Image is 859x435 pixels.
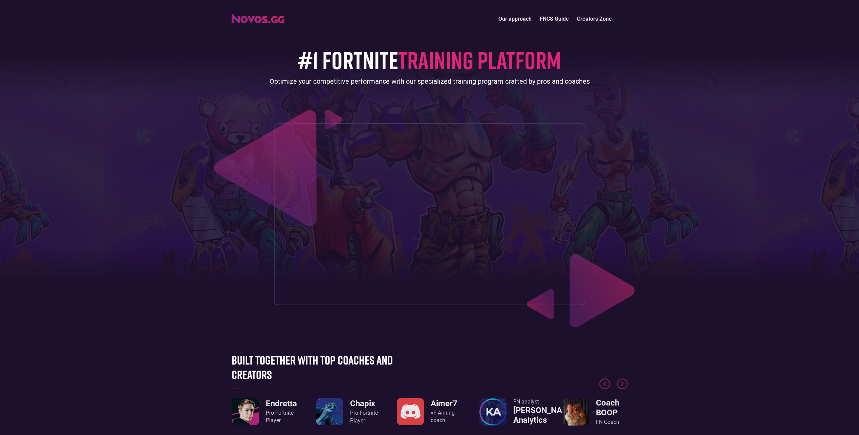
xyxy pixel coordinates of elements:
div: Optimize your competitive performance with our specialized training program crafted by pros and c... [270,77,590,86]
div: Previous slide [599,378,610,395]
a: Our approach [494,12,536,26]
div: 5 / 8 [562,398,628,426]
a: EndrettaPro FortnitePlayer [232,398,297,425]
div: FN analyst [513,398,576,406]
iframe: Increase your placement in 14 days (Novos.gg) [280,129,580,299]
a: FNCS Guide [536,12,573,26]
h3: Coach BOOP [596,398,628,418]
a: home [232,12,284,23]
h3: Aimer7 [431,399,463,409]
div: Next slide [617,378,628,395]
a: Creators Zone [573,12,616,26]
div: 1 / 8 [232,398,297,425]
span: TRAINING PLATFORM [398,45,561,75]
a: FN analyst[PERSON_NAME] Analytics [479,398,545,426]
h3: [PERSON_NAME] Analytics [513,406,576,425]
a: ChapixPro FortnitePlayer [316,398,378,425]
a: Coach BOOPFN Coach [562,398,628,426]
div: FN Coach [596,418,628,426]
div: vF Aiming coach [431,409,463,424]
a: Aimer7vF Aiming coach [397,398,463,425]
div: 4 / 8 [479,398,545,426]
div: Next slide [617,378,628,389]
h3: Endretta [266,399,297,409]
h1: #1 FORTNITE [298,46,561,73]
h3: Chapix [350,399,378,409]
div: Pro Fortnite Player [266,409,297,424]
div: Pro Fortnite Player [350,409,378,424]
div: 3 / 8 [397,398,463,425]
div: 2 / 8 [314,398,380,425]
